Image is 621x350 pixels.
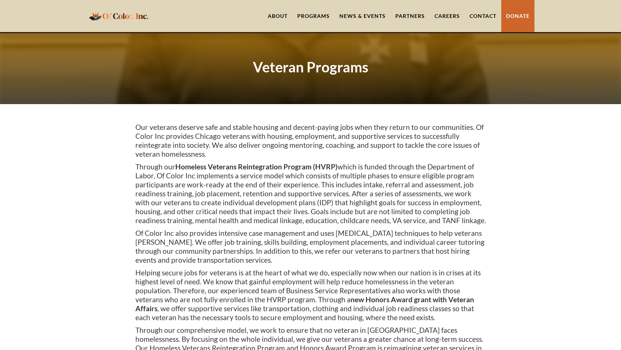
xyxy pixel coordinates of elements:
p: Our veterans deserve safe and stable housing and decent-paying jobs when they return to our commu... [135,123,486,159]
strong: new Honors Award grant with Veteran Affairs [135,295,474,313]
p: Of Color Inc also provides intensive case management and uses [MEDICAL_DATA] techniques to help v... [135,229,486,265]
strong: Veteran Programs [253,58,368,75]
div: Programs [297,12,330,20]
strong: Homeless Veterans Reintegration Program (HVRP) [175,162,338,171]
p: Through our which is funded through the Department of Labor, Of Color Inc implements a service mo... [135,162,486,225]
p: Helping secure jobs for veterans is at the heart of what we do, especially now when our nation is... [135,268,486,322]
